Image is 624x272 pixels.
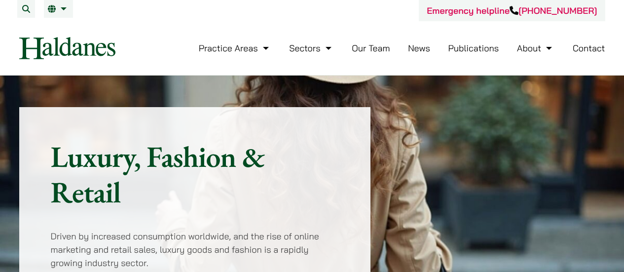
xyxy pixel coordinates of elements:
[19,37,115,59] img: Logo of Haldanes
[51,139,339,210] h1: Luxury, Fashion & Retail
[448,42,499,54] a: Publications
[289,42,333,54] a: Sectors
[573,42,605,54] a: Contact
[352,42,390,54] a: Our Team
[408,42,430,54] a: News
[48,5,69,13] a: EN
[517,42,554,54] a: About
[51,230,339,270] p: Driven by increased consumption worldwide, and the rise of online marketing and retail sales, lux...
[427,5,597,16] a: Emergency helpline[PHONE_NUMBER]
[199,42,271,54] a: Practice Areas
